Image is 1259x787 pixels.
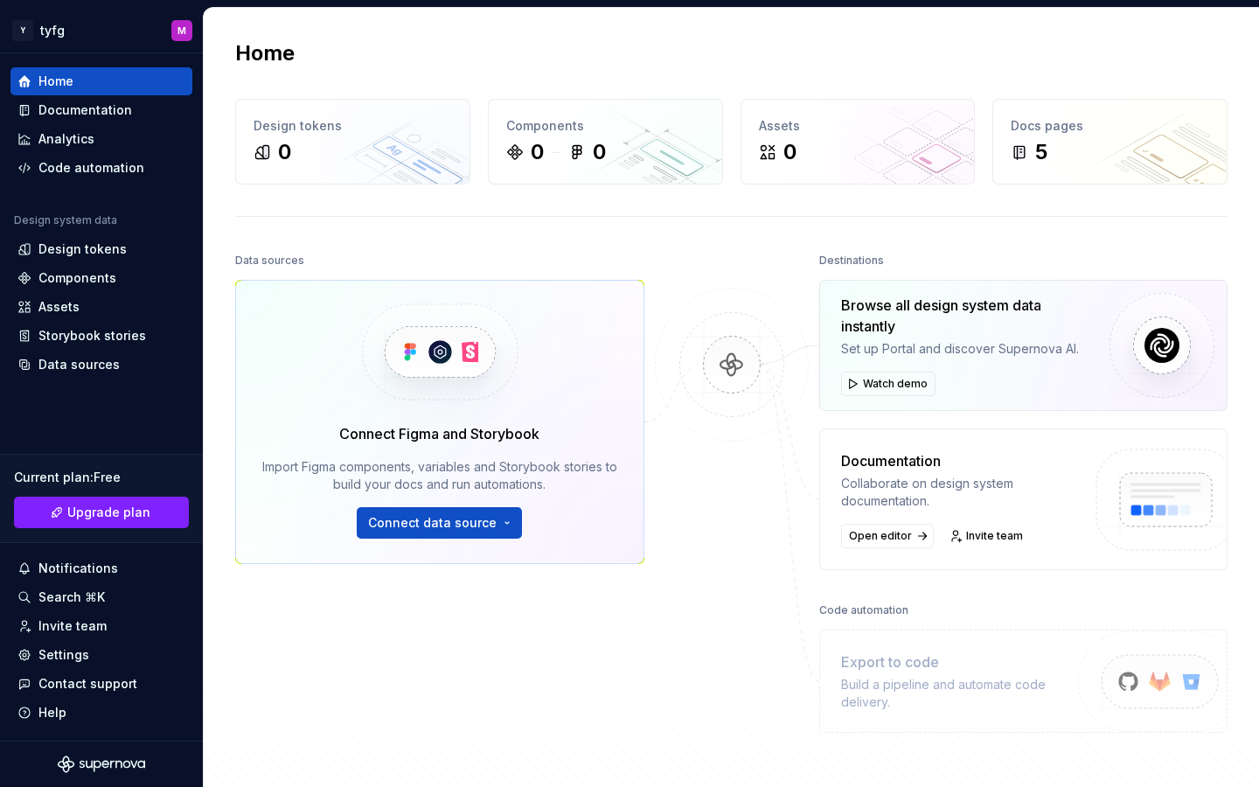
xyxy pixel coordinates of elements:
[1011,117,1209,135] div: Docs pages
[10,125,192,153] a: Analytics
[38,356,120,373] div: Data sources
[38,327,146,345] div: Storybook stories
[38,159,144,177] div: Code automation
[339,423,539,444] div: Connect Figma and Storybook
[966,529,1023,543] span: Invite team
[38,589,105,606] div: Search ⌘K
[10,699,192,727] button: Help
[992,99,1228,185] a: Docs pages5
[10,583,192,611] button: Search ⌘K
[38,130,94,148] div: Analytics
[10,554,192,582] button: Notifications
[14,213,117,227] div: Design system data
[759,117,957,135] div: Assets
[841,651,1081,672] div: Export to code
[12,20,33,41] div: Y
[1035,138,1047,166] div: 5
[10,641,192,669] a: Settings
[278,138,291,166] div: 0
[783,138,796,166] div: 0
[841,340,1096,358] div: Set up Portal and discover Supernova AI.
[863,377,928,391] span: Watch demo
[841,450,1081,471] div: Documentation
[10,322,192,350] a: Storybook stories
[261,458,619,493] div: Import Figma components, variables and Storybook stories to build your docs and run automations.
[10,154,192,182] a: Code automation
[38,101,132,119] div: Documentation
[3,11,199,49] button: YtyfgM
[368,514,497,532] span: Connect data source
[841,475,1081,510] div: Collaborate on design system documentation.
[14,469,189,486] div: Current plan : Free
[741,99,976,185] a: Assets0
[67,504,150,521] span: Upgrade plan
[10,235,192,263] a: Design tokens
[38,617,107,635] div: Invite team
[10,96,192,124] a: Documentation
[58,756,145,773] svg: Supernova Logo
[849,529,912,543] span: Open editor
[488,99,723,185] a: Components00
[235,39,295,67] h2: Home
[10,612,192,640] a: Invite team
[38,675,137,693] div: Contact support
[38,240,127,258] div: Design tokens
[38,646,89,664] div: Settings
[40,22,65,39] div: tyfg
[531,138,544,166] div: 0
[10,351,192,379] a: Data sources
[38,269,116,287] div: Components
[819,598,908,623] div: Code automation
[254,117,452,135] div: Design tokens
[38,704,66,721] div: Help
[357,507,522,539] button: Connect data source
[235,99,470,185] a: Design tokens0
[10,670,192,698] button: Contact support
[38,298,80,316] div: Assets
[506,117,705,135] div: Components
[944,524,1031,548] a: Invite team
[841,676,1081,711] div: Build a pipeline and automate code delivery.
[177,24,186,38] div: M
[841,524,934,548] a: Open editor
[841,295,1096,337] div: Browse all design system data instantly
[10,293,192,321] a: Assets
[10,67,192,95] a: Home
[38,560,118,577] div: Notifications
[841,372,936,396] button: Watch demo
[10,264,192,292] a: Components
[38,73,73,90] div: Home
[819,248,884,273] div: Destinations
[593,138,606,166] div: 0
[235,248,304,273] div: Data sources
[14,497,189,528] button: Upgrade plan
